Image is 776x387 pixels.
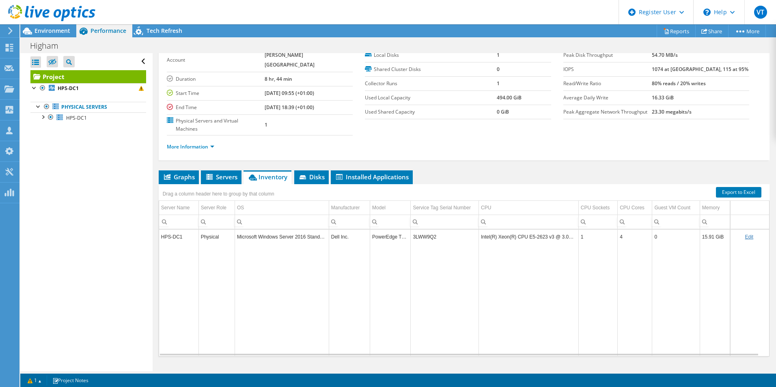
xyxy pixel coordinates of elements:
div: OS [237,203,244,213]
td: Column Server Role, Filter cell [198,215,235,229]
label: Start Time [167,89,265,97]
span: Graphs [163,173,195,181]
td: Manufacturer Column [329,201,370,215]
span: Environment [34,27,70,34]
td: Column CPU Sockets, Filter cell [578,215,617,229]
label: Shared Cluster Disks [365,65,497,73]
b: 23.30 megabits/s [652,108,692,115]
label: Duration [167,75,265,83]
td: Column Server Name, Filter cell [159,215,198,229]
label: Peak Disk Throughput [563,51,652,59]
span: VT [754,6,767,19]
td: CPU Cores Column [618,201,652,215]
a: More Information [167,143,214,150]
b: 0 GiB [497,108,509,115]
td: Column Manufacturer, Filter cell [329,215,370,229]
b: 1 [265,121,267,128]
td: Column CPU, Filter cell [479,215,579,229]
label: Read/Write Ratio [563,80,652,88]
b: [PERSON_NAME][GEOGRAPHIC_DATA] [265,52,315,68]
td: Column CPU Cores, Filter cell [618,215,652,229]
label: Used Local Capacity [365,94,497,102]
div: Data grid [159,184,770,357]
label: Account [167,56,265,64]
a: HPS-DC1 [30,112,146,123]
b: 494.00 GiB [497,94,522,101]
b: 8 hr, 44 min [265,75,292,82]
td: Column Memory, Value 15.91 GiB [700,230,730,244]
td: Column CPU Sockets, Value 1 [578,230,617,244]
td: Column OS, Value Microsoft Windows Server 2016 Standard [235,230,329,244]
td: Column OS, Filter cell [235,215,329,229]
div: Drag a column header here to group by that column [161,188,276,200]
td: Column Model, Filter cell [370,215,411,229]
div: CPU Cores [620,203,645,213]
div: CPU Sockets [581,203,610,213]
td: Service Tag Serial Number Column [411,201,479,215]
a: Export to Excel [716,187,761,198]
td: Server Name Column [159,201,198,215]
label: End Time [167,103,265,112]
label: Average Daily Write [563,94,652,102]
td: Column Memory, Filter cell [700,215,730,229]
a: Share [695,25,729,37]
td: Column CPU, Value Intel(R) Xeon(R) CPU E5-2623 v3 @ 3.00GHz [479,230,579,244]
h1: Higham [26,41,71,50]
div: Model [372,203,386,213]
td: Column Guest VM Count, Filter cell [652,215,700,229]
b: 54.70 MB/s [652,52,678,58]
div: CPU [481,203,491,213]
td: Column Manufacturer, Value Dell Inc. [329,230,370,244]
td: Server Role Column [198,201,235,215]
td: CPU Column [479,201,579,215]
td: Guest VM Count Column [652,201,700,215]
span: Inventory [248,173,287,181]
b: 1 [497,52,500,58]
div: Guest VM Count [654,203,690,213]
span: Installed Applications [335,173,409,181]
div: Service Tag Serial Number [413,203,471,213]
label: IOPS [563,65,652,73]
a: Reports [657,25,696,37]
div: Physical [201,232,233,242]
a: More [728,25,766,37]
a: Physical Servers [30,102,146,112]
b: 1 [497,80,500,87]
td: Column Service Tag Serial Number, Value 3LWW9Q2 [411,230,479,244]
a: Project [30,70,146,83]
label: Peak Aggregate Network Throughput [563,108,652,116]
td: Memory Column [700,201,730,215]
div: Server Role [201,203,226,213]
span: Disks [298,173,325,181]
span: Performance [91,27,126,34]
td: Column Service Tag Serial Number, Filter cell [411,215,479,229]
label: Used Shared Capacity [365,108,497,116]
b: 1074 at [GEOGRAPHIC_DATA], 115 at 95% [652,66,748,73]
td: OS Column [235,201,329,215]
b: [DATE] 09:55 (+01:00) [265,90,314,97]
label: Local Disks [365,51,497,59]
div: Manufacturer [331,203,360,213]
td: Column Model, Value PowerEdge T430 [370,230,411,244]
label: Collector Runs [365,80,497,88]
svg: \n [703,9,711,16]
div: Memory [702,203,720,213]
td: Column Server Role, Value Physical [198,230,235,244]
td: Model Column [370,201,411,215]
a: HPS-DC1 [30,83,146,94]
span: Tech Refresh [147,27,182,34]
span: HPS-DC1 [66,114,87,121]
a: Project Notes [47,375,94,385]
b: 16.33 GiB [652,94,674,101]
a: Edit [745,234,753,240]
td: CPU Sockets Column [578,201,617,215]
b: 0 [497,66,500,73]
td: Column CPU Cores, Value 4 [618,230,652,244]
b: [DATE] 18:39 (+01:00) [265,104,314,111]
b: 80% reads / 20% writes [652,80,706,87]
div: Server Name [161,203,190,213]
span: Servers [205,173,237,181]
label: Physical Servers and Virtual Machines [167,117,265,133]
td: Column Server Name, Value HPS-DC1 [159,230,198,244]
td: Column Guest VM Count, Value 0 [652,230,700,244]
